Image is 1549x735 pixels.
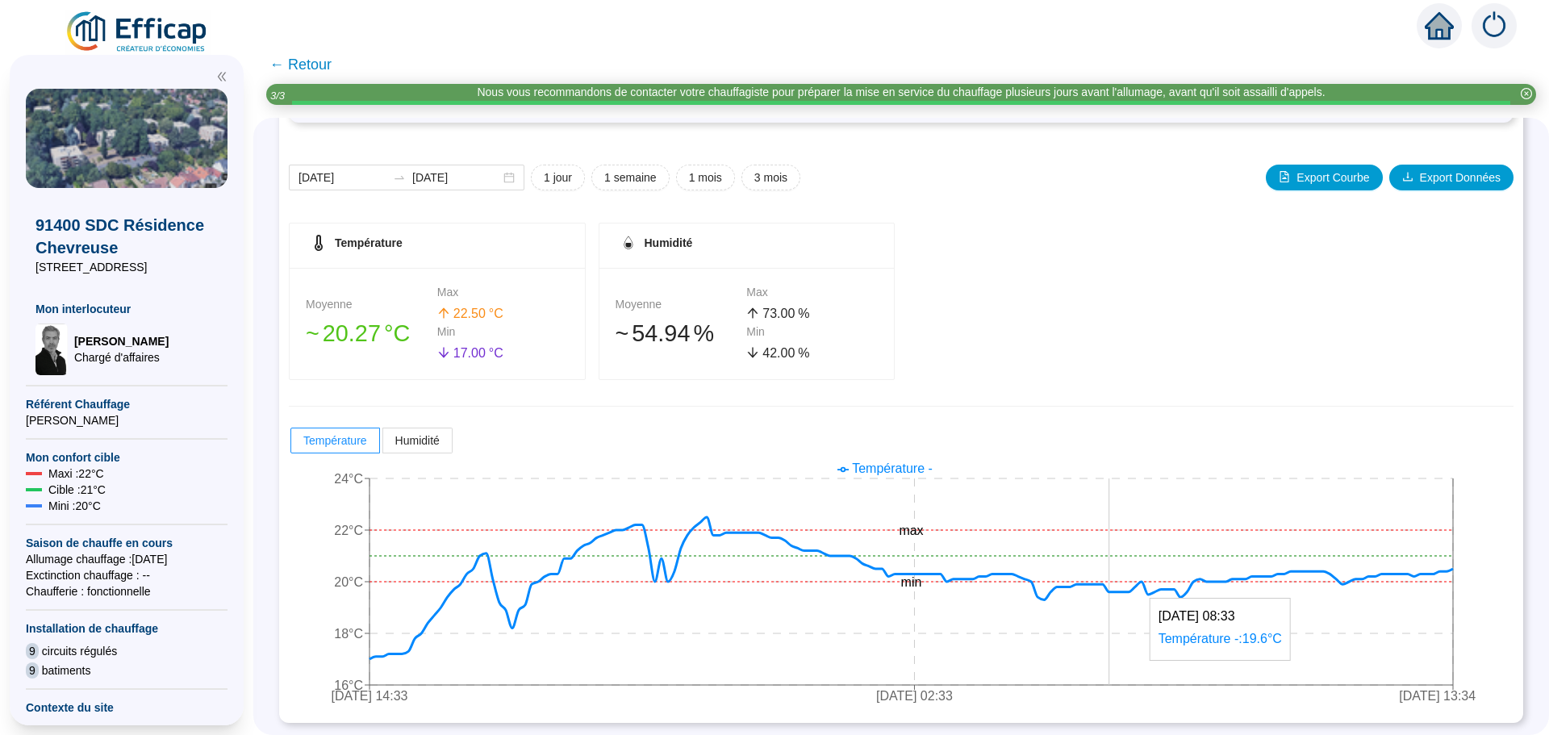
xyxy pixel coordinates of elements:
button: 1 jour [531,165,585,190]
span: swap-right [393,171,406,184]
div: Max [746,284,878,301]
span: [STREET_ADDRESS] [35,259,218,275]
span: Contexte du site [26,700,228,716]
span: Maxi : 22 °C [48,466,104,482]
i: 3 / 3 [270,90,285,102]
span: 54 [632,320,658,346]
span: home [1425,11,1454,40]
span: Cible : 21 °C [48,482,106,498]
span: % [693,316,714,351]
span: arrow-down [437,346,450,359]
input: Date de début [299,169,386,186]
span: °C [489,344,503,363]
span: .27 [349,320,381,346]
button: 1 semaine [591,165,670,190]
span: 9 [26,643,39,659]
span: 󠁾~ [306,316,319,351]
span: arrow-up [746,307,759,319]
span: 1 mois [689,169,722,186]
span: 1 semaine [604,169,657,186]
span: Référent Chauffage [26,396,228,412]
span: Exctinction chauffage : -- [26,567,228,583]
span: double-left [216,71,228,82]
span: .00 [777,307,795,320]
tspan: 20°C [334,575,363,589]
span: close-circle [1521,88,1532,99]
span: 1 jour [544,169,572,186]
span: to [393,171,406,184]
span: Humidité [645,236,693,249]
div: Moyenne [306,296,437,313]
span: 73 [762,307,777,320]
span: .00 [777,346,795,360]
span: .50 [468,307,486,320]
span: 3 mois [754,169,787,186]
span: arrow-down [746,346,759,359]
span: 42 [762,346,777,360]
span: 17 [453,346,468,360]
button: 3 mois [741,165,800,190]
span: [PERSON_NAME] [74,333,169,349]
span: ← Retour [269,53,332,76]
span: 91400 SDC Résidence Chevreuse [35,214,218,259]
tspan: [DATE] 14:33 [332,690,408,704]
span: Chargé d'affaires [74,349,169,365]
tspan: 22°C [334,524,363,537]
tspan: 24°C [334,472,363,486]
span: Température - [852,461,933,475]
span: Mini : 20 °C [48,498,101,514]
div: Min [746,324,878,340]
span: download [1402,171,1413,182]
img: efficap energie logo [65,10,211,55]
span: 9 [26,662,39,679]
div: Moyenne [616,296,747,313]
span: °C [384,316,410,351]
span: Température [335,236,403,249]
div: Min [437,324,569,340]
span: Chaufferie : fonctionnelle [26,583,228,599]
span: 20 [323,320,349,346]
span: Saison de chauffe en cours [26,535,228,551]
span: % [798,344,809,363]
img: Chargé d'affaires [35,324,68,375]
tspan: 16°C [334,679,363,692]
span: Export Données [1420,169,1501,186]
tspan: [DATE] 02:33 [876,690,953,704]
span: °C [489,304,503,324]
span: Installation de chauffage [26,620,228,637]
span: .94 [658,320,690,346]
tspan: 18°C [334,627,363,641]
span: Mon interlocuteur [35,301,218,317]
tspan: min [901,575,922,589]
span: 󠁾~ [616,316,629,351]
span: Allumage chauffage : [DATE] [26,551,228,567]
span: Humidité [395,434,440,447]
button: 1 mois [676,165,735,190]
button: Export Données [1389,165,1514,190]
span: [PERSON_NAME] [26,412,228,428]
div: Nous vous recommandons de contacter votre chauffagiste pour préparer la mise en service du chauff... [477,84,1325,101]
span: 22 [453,307,468,320]
img: alerts [1472,3,1517,48]
input: Date de fin [412,169,500,186]
span: batiments [42,662,91,679]
div: Max [437,284,569,301]
span: .00 [468,346,486,360]
span: Température [303,434,367,447]
span: Export Courbe [1296,169,1369,186]
tspan: [DATE] 13:34 [1399,690,1476,704]
span: % [798,304,809,324]
span: circuits régulés [42,643,117,659]
button: Export Courbe [1266,165,1382,190]
span: arrow-up [437,307,450,319]
span: file-image [1279,171,1290,182]
tspan: max [899,524,923,537]
span: Mon confort cible [26,449,228,466]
